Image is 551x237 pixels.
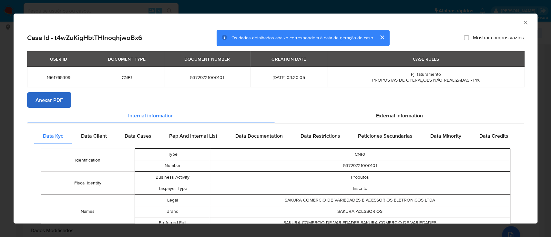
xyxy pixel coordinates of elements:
[231,35,374,41] span: Os dados detalhados abaixo correspondem à data de geração do caso.
[210,206,510,217] td: SAKURA ACESSORIOS
[97,74,156,80] span: CNPJ
[301,132,340,139] span: Data Restrictions
[43,132,63,139] span: Data Kyc
[376,112,423,119] span: External information
[358,132,413,139] span: Peticiones Secundarias
[128,112,174,119] span: Internal information
[135,160,210,171] td: Number
[409,54,443,64] div: CASE RULES
[169,132,217,139] span: Pep And Internal List
[41,194,135,229] td: Names
[210,172,510,183] td: Produtos
[27,34,142,42] h2: Case Id - t4wZuKigHbtTHlnoqhjwoBx6
[27,92,71,108] button: Anexar PDF
[430,132,461,139] span: Data Minority
[372,77,479,83] span: PROPOSTAS DE OPERAÇOES NÃO REALIZADAS - PIX
[210,149,510,160] td: CNPJ
[81,132,107,139] span: Data Client
[411,71,441,77] span: Pj_faturamento
[258,74,319,80] span: [DATE] 03:30:05
[36,93,63,107] span: Anexar PDF
[135,172,210,183] td: Business Activity
[172,74,243,80] span: 53729721000101
[473,35,524,41] span: Mostrar campos vazios
[268,54,310,64] div: CREATION DATE
[135,149,210,160] td: Type
[479,132,508,139] span: Data Credits
[210,217,510,228] td: SAKURA COMERCIO DE VARIEDADES SAKURA COMERCIO DE VARIEDADES
[46,54,71,64] div: USER ID
[210,160,510,171] td: 53729721000101
[41,172,135,194] td: Fiscal Identity
[35,74,82,80] span: 1661765399
[41,149,135,172] td: Identification
[135,194,210,206] td: Legal
[180,54,234,64] div: DOCUMENT NUMBER
[104,54,149,64] div: DOCUMENT TYPE
[135,217,210,228] td: Preferred Full
[210,194,510,206] td: SAKURA COMERCIO DE VARIEDADES E ACESSORIOS ELETRONICOS LTDA
[34,128,517,143] div: Detailed internal info
[235,132,282,139] span: Data Documentation
[27,108,524,123] div: Detailed info
[135,206,210,217] td: Brand
[464,35,469,40] input: Mostrar campos vazios
[14,14,537,223] div: closure-recommendation-modal
[374,30,390,45] button: cerrar
[522,19,528,25] button: Fechar a janela
[125,132,151,139] span: Data Cases
[135,183,210,194] td: Taxpayer Type
[210,183,510,194] td: Inscrito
